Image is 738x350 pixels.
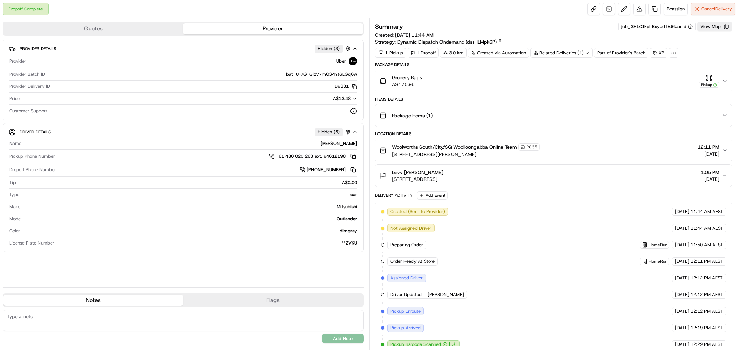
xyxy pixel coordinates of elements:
span: Uber [336,58,346,64]
div: car [22,192,357,198]
button: Hidden (3) [315,44,352,53]
h3: Summary [375,24,403,30]
span: Tip [9,179,16,186]
span: Type [9,192,19,198]
span: Order Ready At Store [390,258,435,265]
span: Model [9,216,22,222]
span: Provider [9,58,26,64]
span: License Plate Number [9,240,54,246]
div: 1 Pickup [375,48,406,58]
img: uber-new-logo.jpeg [349,57,357,65]
span: [DATE] [675,325,689,331]
span: Driver Updated [390,292,422,298]
div: Mitsubishi [23,204,357,210]
span: Dynamic Dispatch Ondemand (dss_LMpk6P) [397,38,497,45]
span: 12:19 PM AEST [691,325,723,331]
button: Grocery BagsA$175.96Pickup [375,70,732,92]
div: dimgray [23,228,357,234]
span: +61 480 020 263 ext. 94612198 [276,153,346,159]
span: Provider Batch ID [9,71,45,77]
div: Strategy: [375,38,502,45]
button: Driver DetailsHidden (5) [9,126,358,138]
span: Color [9,228,20,234]
button: Add Event [417,191,448,200]
span: [DATE] [675,292,689,298]
span: 11:44 AM AEST [691,225,723,231]
button: Pickup [699,74,719,88]
span: Assigned Driver [390,275,423,281]
span: [DATE] 11:44 AM [395,32,434,38]
span: Make [9,204,20,210]
button: Provider [183,23,363,34]
a: Created via Automation [468,48,529,58]
a: +61 480 020 263 ext. 94612198 [269,153,357,160]
span: HomeRun [649,242,667,248]
span: [DATE] [675,308,689,314]
div: 3.0 km [440,48,467,58]
a: Dynamic Dispatch Ondemand (dss_LMpk6P) [397,38,502,45]
span: [DATE] [675,258,689,265]
div: Items Details [375,96,732,102]
div: Related Deliveries (1) [530,48,593,58]
div: XP [650,48,667,58]
span: Grocery Bags [392,74,422,81]
span: Preparing Order [390,242,423,248]
button: View Map [697,22,732,31]
span: 12:12 PM AEST [691,308,723,314]
button: Notes [3,295,183,306]
button: bevv [PERSON_NAME][STREET_ADDRESS]1:05 PM[DATE] [375,165,732,187]
span: A$175.96 [392,81,422,88]
button: Reassign [664,3,688,15]
span: [STREET_ADDRESS][PERSON_NAME] [392,151,540,158]
span: Price [9,95,20,102]
button: Flags [183,295,363,306]
span: [DATE] [675,225,689,231]
button: Woolworths South/City/SQ Woolloongabba Online Team2865[STREET_ADDRESS][PERSON_NAME]12:11 PM[DATE] [375,139,732,162]
button: Quotes [3,23,183,34]
span: HomeRun [649,259,667,264]
div: [PERSON_NAME] [24,140,357,147]
span: [DATE] [701,176,719,183]
div: A$0.00 [19,179,357,186]
span: 12:11 PM AEST [691,258,723,265]
span: 11:44 AM AEST [691,209,723,215]
span: A$13.48 [333,95,351,101]
span: bevv [PERSON_NAME] [392,169,443,176]
span: Pickup Enroute [390,308,421,314]
span: Reassign [667,6,685,12]
button: CancelDelivery [691,3,735,15]
div: Pickup [699,82,719,88]
span: Created (Sent To Provider) [390,209,445,215]
span: Pickup Arrived [390,325,421,331]
span: 12:11 PM [698,144,719,150]
span: Dropoff Phone Number [9,167,56,173]
span: Pickup Barcode Scanned [390,341,441,348]
span: [PHONE_NUMBER] [307,167,346,173]
span: Woolworths South/City/SQ Woolloongabba Online Team [392,144,517,150]
a: [PHONE_NUMBER] [300,166,357,174]
button: Hidden (5) [315,128,352,136]
div: Outlander [25,216,357,222]
span: 11:50 AM AEST [691,242,723,248]
span: 12:29 PM AEST [691,341,723,348]
span: Provider Details [20,46,56,52]
span: Name [9,140,21,147]
button: A$13.48 [296,95,357,102]
span: [PERSON_NAME] [428,292,464,298]
button: Package Items (1) [375,104,732,127]
div: Package Details [375,62,732,67]
span: [DATE] [675,341,689,348]
span: [DATE] [675,209,689,215]
span: Cancel Delivery [701,6,732,12]
div: 1 Dropoff [408,48,439,58]
span: Created: [375,31,434,38]
span: [DATE] [675,275,689,281]
span: [DATE] [675,242,689,248]
button: Pickup Barcode Scanned [390,341,447,348]
button: Provider DetailsHidden (3) [9,43,358,54]
span: Driver Details [20,129,51,135]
